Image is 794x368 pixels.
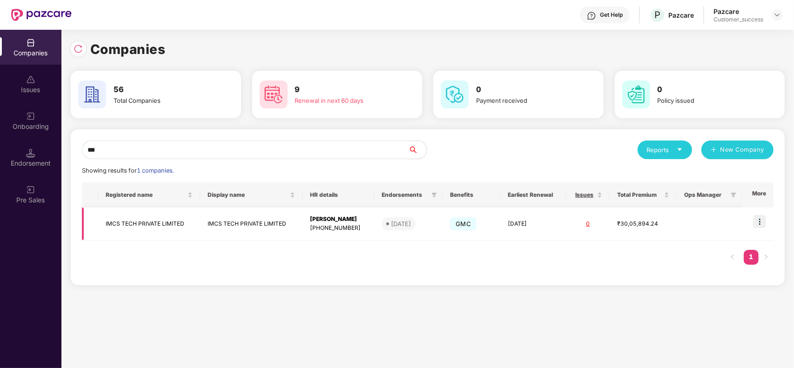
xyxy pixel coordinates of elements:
[725,250,740,265] li: Previous Page
[391,219,411,228] div: [DATE]
[208,191,288,199] span: Display name
[98,207,201,241] td: IMCS TECH PRIVATE LIMITED
[408,146,427,154] span: search
[137,167,174,174] span: 1 companies.
[26,75,35,84] img: svg+xml;base64,PHN2ZyBpZD0iSXNzdWVzX2Rpc2FibGVkIiB4bWxucz0iaHR0cDovL3d3dy53My5vcmcvMjAwMC9zdmciIH...
[713,16,763,23] div: Customer_success
[430,189,439,201] span: filter
[684,191,727,199] span: Ops Manager
[711,147,717,154] span: plus
[450,217,477,230] span: GMC
[713,7,763,16] div: Pazcare
[114,96,215,105] div: Total Companies
[295,84,396,96] h3: 9
[731,192,736,198] span: filter
[26,185,35,194] img: svg+xml;base64,PHN2ZyB3aWR0aD0iMjAiIGhlaWdodD0iMjAiIHZpZXdCb3g9IjAgMCAyMCAyMCIgZmlsbD0ibm9uZSIgeG...
[114,84,215,96] h3: 56
[500,182,566,207] th: Earliest Renewal
[200,182,303,207] th: Display name
[26,38,35,47] img: svg+xml;base64,PHN2ZyBpZD0iQ29tcGFuaWVzIiB4bWxucz0iaHR0cDovL3d3dy53My5vcmcvMjAwMC9zdmciIHdpZHRoPS...
[106,191,186,199] span: Registered name
[26,112,35,121] img: svg+xml;base64,PHN2ZyB3aWR0aD0iMjAiIGhlaWdodD0iMjAiIHZpZXdCb3g9IjAgMCAyMCAyMCIgZmlsbD0ibm9uZSIgeG...
[744,250,759,264] a: 1
[763,254,769,260] span: right
[476,96,577,105] div: Payment received
[443,182,500,207] th: Benefits
[587,11,596,20] img: svg+xml;base64,PHN2ZyBpZD0iSGVscC0zMngzMiIgeG1sbnM9Imh0dHA6Ly93d3cudzMub3JnLzIwMDAvc3ZnIiB3aWR0aD...
[98,182,201,207] th: Registered name
[74,44,83,54] img: svg+xml;base64,PHN2ZyBpZD0iUmVsb2FkLTMyeDMyIiB4bWxucz0iaHR0cDovL3d3dy53My5vcmcvMjAwMC9zdmciIHdpZH...
[729,189,738,201] span: filter
[295,96,396,105] div: Renewal in next 60 days
[303,182,374,207] th: HR details
[617,191,662,199] span: Total Premium
[260,80,288,108] img: svg+xml;base64,PHN2ZyB4bWxucz0iaHR0cDovL3d3dy53My5vcmcvMjAwMC9zdmciIHdpZHRoPSI2MCIgaGVpZ2h0PSI2MC...
[310,215,367,224] div: [PERSON_NAME]
[622,80,650,108] img: svg+xml;base64,PHN2ZyB4bWxucz0iaHR0cDovL3d3dy53My5vcmcvMjAwMC9zdmciIHdpZHRoPSI2MCIgaGVpZ2h0PSI2MC...
[730,254,735,260] span: left
[441,80,469,108] img: svg+xml;base64,PHN2ZyB4bWxucz0iaHR0cDovL3d3dy53My5vcmcvMjAwMC9zdmciIHdpZHRoPSI2MCIgaGVpZ2h0PSI2MC...
[310,224,367,233] div: [PHONE_NUMBER]
[647,145,683,154] div: Reports
[658,84,759,96] h3: 0
[90,39,166,60] h1: Companies
[654,9,660,20] span: P
[600,11,623,19] div: Get Help
[431,192,437,198] span: filter
[11,9,72,21] img: New Pazcare Logo
[573,191,595,199] span: Issues
[774,11,781,19] img: svg+xml;base64,PHN2ZyBpZD0iRHJvcGRvd24tMzJ4MzIiIHhtbG5zPSJodHRwOi8vd3d3LnczLm9yZy8yMDAwL3N2ZyIgd2...
[408,141,427,159] button: search
[500,207,566,241] td: [DATE]
[658,96,759,105] div: Policy issued
[26,148,35,158] img: svg+xml;base64,PHN2ZyB3aWR0aD0iMTQuNSIgaGVpZ2h0PSIxNC41IiB2aWV3Qm94PSIwIDAgMTYgMTYiIGZpbGw9Im5vbm...
[476,84,577,96] h3: 0
[200,207,303,241] td: IMCS TECH PRIVATE LIMITED
[753,215,766,228] img: icon
[573,220,602,228] div: 0
[78,80,106,108] img: svg+xml;base64,PHN2ZyB4bWxucz0iaHR0cDovL3d3dy53My5vcmcvMjAwMC9zdmciIHdpZHRoPSI2MCIgaGVpZ2h0PSI2MC...
[759,250,774,265] button: right
[725,250,740,265] button: left
[82,167,174,174] span: Showing results for
[759,250,774,265] li: Next Page
[701,141,774,159] button: plusNew Company
[610,182,677,207] th: Total Premium
[744,250,759,265] li: 1
[720,145,765,154] span: New Company
[668,11,694,20] div: Pazcare
[742,182,774,207] th: More
[566,182,610,207] th: Issues
[382,191,428,199] span: Endorsements
[677,147,683,153] span: caret-down
[617,220,669,228] div: ₹30,05,894.24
